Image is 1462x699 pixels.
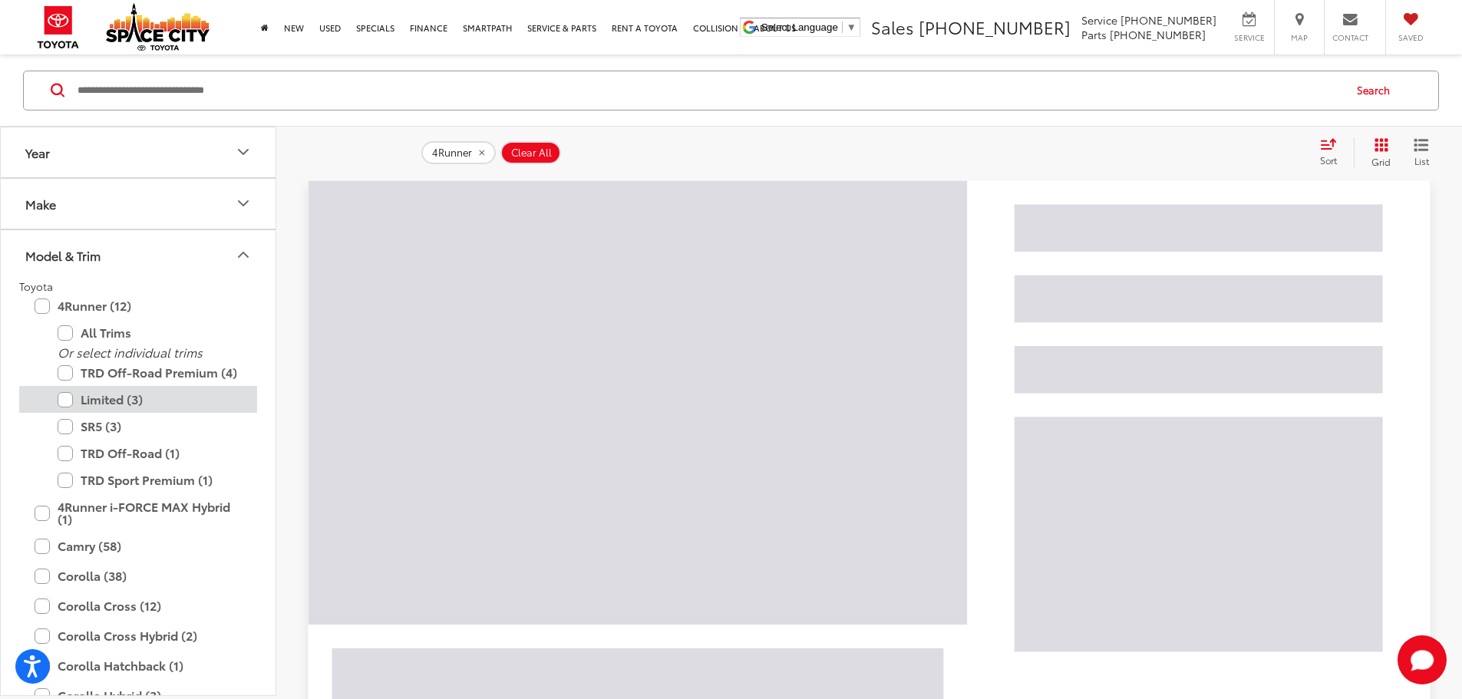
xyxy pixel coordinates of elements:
[847,21,856,33] span: ▼
[25,144,50,159] div: Year
[1,127,277,176] button: YearYear
[500,140,561,163] button: Clear All
[1120,12,1216,28] span: [PHONE_NUMBER]
[35,562,242,589] label: Corolla (38)
[35,592,242,619] label: Corolla Cross (12)
[1110,27,1206,42] span: [PHONE_NUMBER]
[35,622,242,649] label: Corolla Cross Hybrid (2)
[58,359,242,386] label: TRD Off-Road Premium (4)
[1081,12,1117,28] span: Service
[58,319,242,346] label: All Trims
[234,143,252,161] div: Year
[25,196,56,210] div: Make
[1332,32,1368,43] span: Contact
[35,493,242,532] label: 4Runner i-FORCE MAX Hybrid (1)
[25,247,101,262] div: Model & Trim
[234,246,252,264] div: Model & Trim
[76,71,1342,108] input: Search by Make, Model, or Keyword
[432,146,472,158] span: 4Runner
[58,386,242,413] label: Limited (3)
[1371,154,1391,167] span: Grid
[1,178,277,228] button: MakeMake
[1282,32,1316,43] span: Map
[761,21,856,33] a: Select Language​
[58,440,242,467] label: TRD Off-Road (1)
[761,21,838,33] span: Select Language
[1342,71,1412,109] button: Search
[1232,32,1266,43] span: Service
[1354,137,1402,167] button: Grid View
[1081,27,1107,42] span: Parts
[1,229,277,279] button: Model & TrimModel & Trim
[421,140,496,163] button: remove 4Runner
[1320,153,1337,167] span: Sort
[1414,153,1429,167] span: List
[871,15,914,39] span: Sales
[106,3,210,51] img: Space City Toyota
[58,413,242,440] label: SR5 (3)
[35,652,242,679] label: Corolla Hatchback (1)
[58,343,203,361] i: Or select individual trims
[1312,137,1354,167] button: Select sort value
[19,278,53,293] span: Toyota
[1394,32,1427,43] span: Saved
[842,21,843,33] span: ​
[1398,635,1447,684] svg: Start Chat
[234,194,252,213] div: Make
[919,15,1071,39] span: [PHONE_NUMBER]
[58,467,242,493] label: TRD Sport Premium (1)
[35,532,242,559] label: Camry (58)
[1398,635,1447,684] button: Toggle Chat Window
[35,292,242,319] label: 4Runner (12)
[1402,137,1441,167] button: List View
[511,146,552,158] span: Clear All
